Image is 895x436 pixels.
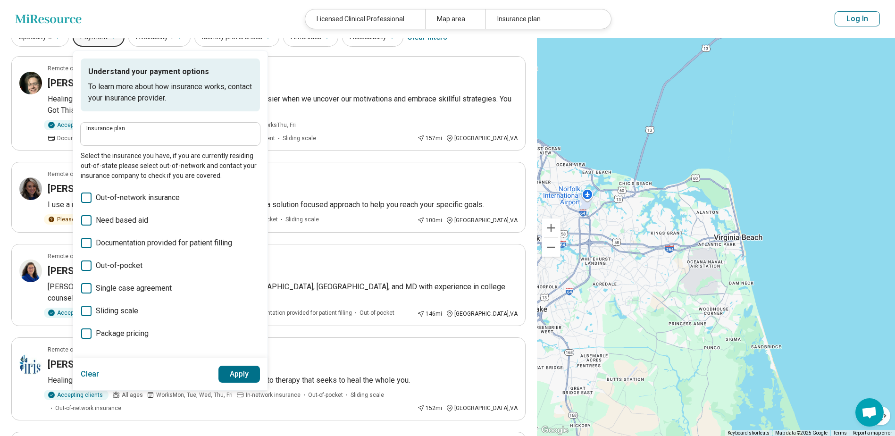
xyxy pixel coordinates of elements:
div: Insurance plan [485,9,605,29]
h3: [PERSON_NAME] [48,358,122,371]
p: Remote or In-person [48,64,100,73]
div: [GEOGRAPHIC_DATA] , VA [446,310,518,318]
a: Report a map error [853,430,892,436]
button: Apply [218,366,260,383]
span: Out-of-pocket [96,260,142,271]
div: [GEOGRAPHIC_DATA] , VA [446,134,518,143]
span: Sliding scale [285,215,319,224]
span: Sliding scale [96,305,138,317]
button: Log In [835,11,880,26]
label: Insurance plan [86,126,254,131]
p: Remote or In-person [48,345,100,354]
span: Works Mon, Tue, Wed, Thu, Fri [156,391,233,399]
h3: [PERSON_NAME] [48,264,122,277]
span: Out-of-network insurance [55,404,121,412]
span: Out-of-network insurance [96,192,180,203]
span: Map data ©2025 Google [775,430,828,436]
span: Need based aid [96,215,148,226]
button: Zoom out [542,238,560,257]
button: Clear [81,366,100,383]
p: Select the insurance you have, if you are currently residing out-of-state please select out-of-ne... [81,151,260,181]
div: 157 mi [417,134,442,143]
div: 152 mi [417,404,442,412]
span: Out-of-pocket [308,391,343,399]
div: [GEOGRAPHIC_DATA] , VA [446,216,518,225]
div: [GEOGRAPHIC_DATA] , VA [446,404,518,412]
div: Accepting clients [44,390,109,400]
span: Single case agreement [96,283,172,294]
p: Healing Begins with Being Heard We offer an integrative approach to therapy that seeks to heal th... [48,375,518,386]
span: All ages [122,391,143,399]
div: 146 mi [417,310,442,318]
div: Licensed Clinical Professional Counselor (LCPC), Licensed Professional Clinical Counselor (LPCC),... [305,9,425,29]
span: Package pricing [96,328,149,339]
div: Accepting clients [44,308,109,318]
span: Documentation provided for patient filling [96,237,232,249]
p: I use a mix of Cognitive Behavioral Therapy, [MEDICAL_DATA] and a solution focused approach to he... [48,199,518,210]
p: Remote or In-person [48,252,100,260]
p: To learn more about how insurance works, contact your insurance provider. [88,81,252,104]
span: Sliding scale [283,134,316,143]
button: Zoom in [542,218,560,237]
div: Please inquire [44,214,100,225]
div: Open chat [855,398,884,427]
a: Terms (opens in new tab) [833,430,847,436]
div: Map area [425,9,485,29]
span: Sliding scale [351,391,384,399]
span: Out-of-pocket [360,309,394,317]
span: Documentation provided for patient filling [57,134,164,143]
span: Works Thu, Fri [260,121,296,129]
p: [PERSON_NAME] is a Licensed Professional Counselor in [GEOGRAPHIC_DATA], [GEOGRAPHIC_DATA], and M... [48,281,518,304]
div: 100 mi [417,216,442,225]
div: Accepting clients [44,120,109,130]
h3: [PERSON_NAME] [48,182,122,195]
p: Remote or In-person [48,170,100,178]
p: Healing, growth, nourishment are within reach! Change becomes easier when we uncover our motivati... [48,93,518,116]
span: In-network insurance [246,391,301,399]
span: Documentation provided for patient filling [245,309,352,317]
p: Understand your payment options [88,66,252,77]
h3: [PERSON_NAME] [48,76,122,90]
